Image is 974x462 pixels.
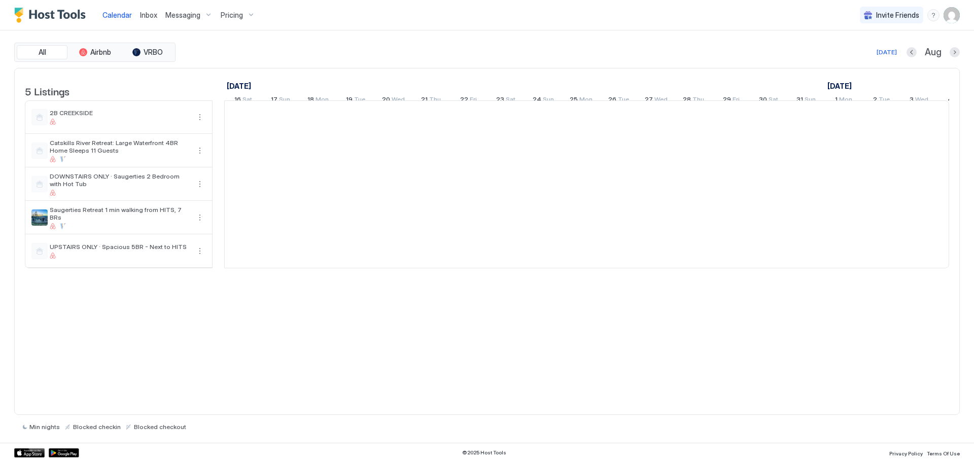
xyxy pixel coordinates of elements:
span: Saugerties Retreat 1 min walking from HITS, 7 BRs [50,206,190,221]
span: Inbox [140,11,157,19]
span: Aug [925,47,942,58]
a: August 19, 2025 [343,93,368,108]
a: August 20, 2025 [379,93,407,108]
span: 2 [873,95,877,106]
a: August 16, 2025 [232,93,255,108]
div: menu [194,111,206,123]
a: September 4, 2025 [945,93,968,108]
span: Tue [354,95,365,106]
a: August 26, 2025 [606,93,632,108]
div: tab-group [14,43,176,62]
span: 18 [307,95,314,106]
span: Sat [242,95,252,106]
a: Inbox [140,10,157,20]
span: Airbnb [90,48,111,57]
span: UPSTAIRS ONLY · Spacious 5BR - Next to HITS [50,243,190,251]
button: More options [194,245,206,257]
span: 31 [796,95,803,106]
span: Sat [769,95,778,106]
a: Terms Of Use [927,447,960,458]
span: 27 [645,95,653,106]
div: menu [927,9,940,21]
button: More options [194,111,206,123]
span: Thu [692,95,704,106]
span: Sun [805,95,816,106]
span: Mon [316,95,329,106]
span: 22 [460,95,468,106]
span: Sun [543,95,554,106]
span: 17 [271,95,277,106]
span: Calendar [102,11,132,19]
span: Sat [506,95,515,106]
span: 20 [382,95,390,106]
a: August 31, 2025 [794,93,818,108]
a: September 1, 2025 [825,79,854,93]
span: 3 [910,95,914,106]
a: August 28, 2025 [680,93,707,108]
span: 29 [723,95,731,106]
span: Pricing [221,11,243,20]
div: menu [194,211,206,224]
span: Blocked checkin [73,423,121,431]
span: All [39,48,46,57]
span: 2B CREEKSIDE [50,109,190,117]
button: More options [194,178,206,190]
a: September 2, 2025 [871,93,892,108]
span: 30 [759,95,767,106]
span: Mon [579,95,593,106]
button: More options [194,211,206,224]
a: App Store [14,448,45,457]
a: August 18, 2025 [305,93,331,108]
a: August 24, 2025 [530,93,556,108]
span: 26 [608,95,616,106]
a: Host Tools Logo [14,8,90,23]
button: [DATE] [875,46,898,58]
span: Fri [470,95,477,106]
a: August 29, 2025 [720,93,742,108]
div: listing image [31,209,48,226]
a: August 17, 2025 [268,93,293,108]
span: Privacy Policy [889,450,923,456]
span: Tue [879,95,890,106]
a: August 27, 2025 [642,93,670,108]
span: Messaging [165,11,200,20]
div: menu [194,145,206,157]
div: menu [194,245,206,257]
span: Terms Of Use [927,450,960,456]
a: August 25, 2025 [567,93,595,108]
span: Min nights [29,423,60,431]
span: 23 [496,95,504,106]
span: © 2025 Host Tools [462,449,506,456]
a: August 16, 2025 [224,79,254,93]
button: VRBO [122,45,173,59]
span: 5 Listings [25,83,69,98]
div: [DATE] [877,48,897,57]
span: Wed [392,95,405,106]
span: 16 [234,95,241,106]
span: 4 [948,95,952,106]
span: Invite Friends [876,11,919,20]
a: Privacy Policy [889,447,923,458]
span: DOWNSTAIRS ONLY · Saugerties 2 Bedroom with Hot Tub [50,172,190,188]
a: August 23, 2025 [494,93,518,108]
span: VRBO [144,48,163,57]
a: Calendar [102,10,132,20]
div: menu [194,178,206,190]
span: Sun [279,95,290,106]
span: 21 [421,95,428,106]
a: August 22, 2025 [458,93,479,108]
button: More options [194,145,206,157]
span: 24 [533,95,541,106]
button: Previous month [907,47,917,57]
span: 19 [346,95,353,106]
a: September 3, 2025 [907,93,931,108]
span: Mon [839,95,852,106]
span: Catskills River Retreat: Large Waterfront 4BR Home Sleeps 11 Guests [50,139,190,154]
div: User profile [944,7,960,23]
a: Google Play Store [49,448,79,457]
button: Airbnb [69,45,120,59]
span: 28 [683,95,691,106]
